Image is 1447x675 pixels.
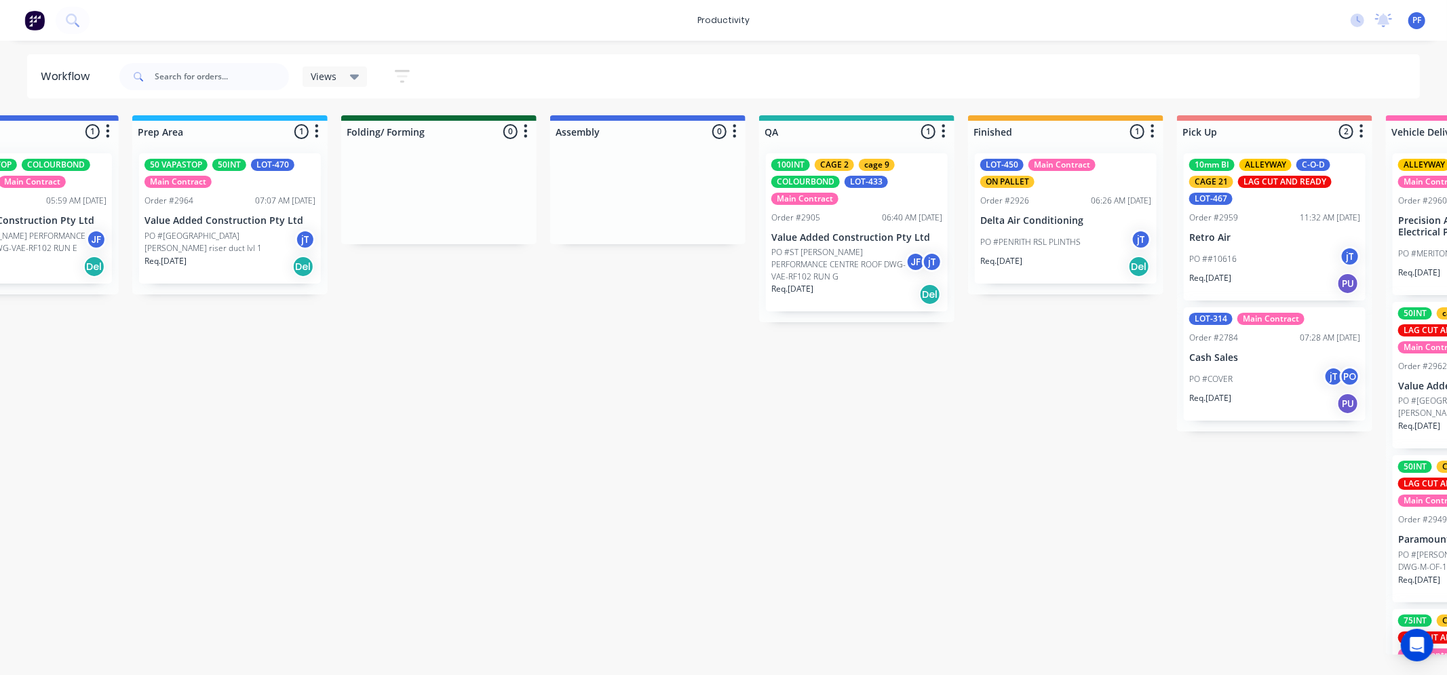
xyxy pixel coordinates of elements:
div: JF [86,229,107,250]
div: PU [1337,393,1359,414]
div: 10mm BIALLEYWAYC-O-DCAGE 21LAG CUT AND READYLOT-467Order #295911:32 AM [DATE]Retro AirPO ##10616j... [1184,153,1366,301]
div: Order #2949 [1398,514,1447,526]
div: COLOURBOND [771,176,840,188]
div: LOT-470 [251,159,294,171]
div: CAGE 2 [815,159,854,171]
div: 50INT [212,159,246,171]
img: Factory [24,10,45,31]
div: 50INT [1398,307,1432,320]
div: ALLEYWAY [1239,159,1292,171]
p: Req. [DATE] [1189,392,1231,404]
div: jT [922,252,942,272]
div: Main Contract [1237,313,1305,325]
div: Del [83,256,105,277]
span: PF [1412,14,1421,26]
div: Order #2784 [1189,332,1238,344]
p: Req. [DATE] [980,255,1022,267]
span: Views [311,69,336,83]
div: jT [1324,366,1344,387]
div: ON PALLET [980,176,1035,188]
p: Cash Sales [1189,352,1360,364]
p: PO #PENRITH RSL PLINTHS [980,236,1081,248]
div: LOT-314Main ContractOrder #278407:28 AM [DATE]Cash SalesPO #COVERjTPOReq.[DATE]PU [1184,307,1366,421]
div: Order #2962 [1398,360,1447,372]
div: LAG CUT AND READY [1238,176,1332,188]
div: LOT-314 [1189,313,1233,325]
div: 06:40 AM [DATE] [882,212,942,224]
p: Req. [DATE] [771,283,813,295]
p: Req. [DATE] [1398,574,1440,586]
p: Value Added Construction Pty Ltd [771,232,942,244]
div: LOT-467 [1189,193,1233,205]
p: Delta Air Conditioning [980,215,1151,227]
input: Search for orders... [155,63,289,90]
div: 11:32 AM [DATE] [1300,212,1360,224]
div: cage 9 [859,159,895,171]
div: Order #2964 [144,195,193,207]
div: 100INT [771,159,810,171]
div: LOT-450 [980,159,1024,171]
div: 10mm BI [1189,159,1235,171]
p: Req. [DATE] [1398,420,1440,432]
p: Value Added Construction Pty Ltd [144,215,315,227]
div: JF [906,252,926,272]
div: 05:59 AM [DATE] [46,195,107,207]
div: C-O-D [1296,159,1330,171]
p: Req. [DATE] [1398,267,1440,279]
p: PO #ST [PERSON_NAME] PERFORMANCE CENTRE ROOF DWG-VAE-RF102 RUN G [771,246,906,283]
div: 06:26 AM [DATE] [1091,195,1151,207]
div: CAGE 21 [1189,176,1233,188]
div: Workflow [41,69,96,85]
div: Open Intercom Messenger [1401,629,1433,661]
div: 50 VAPASTOP50INTLOT-470Main ContractOrder #296407:07 AM [DATE]Value Added Construction Pty LtdPO ... [139,153,321,284]
div: COLOURBOND [22,159,90,171]
div: 50 VAPASTOP [144,159,208,171]
div: jT [1131,229,1151,250]
div: Order #2905 [771,212,820,224]
div: 75INT [1398,615,1432,627]
div: PO [1340,366,1360,387]
p: PO #COVER [1189,373,1233,385]
div: Main Contract [1028,159,1096,171]
p: Req. [DATE] [144,255,187,267]
p: PO ##10616 [1189,253,1237,265]
div: PU [1337,273,1359,294]
div: Order #2959 [1189,212,1238,224]
div: Del [919,284,941,305]
p: PO #[GEOGRAPHIC_DATA][PERSON_NAME] riser duct lvl 1 [144,230,295,254]
div: jT [1340,246,1360,267]
div: jT [295,229,315,250]
div: LOT-433 [845,176,888,188]
div: Del [292,256,314,277]
div: 07:07 AM [DATE] [255,195,315,207]
p: Retro Air [1189,232,1360,244]
div: 100INTCAGE 2cage 9COLOURBONDLOT-433Main ContractOrder #290506:40 AM [DATE]Value Added Constructio... [766,153,948,311]
div: Del [1128,256,1150,277]
div: Main Contract [771,193,838,205]
div: Order #2926 [980,195,1029,207]
p: Req. [DATE] [1189,272,1231,284]
div: productivity [691,10,756,31]
div: Order #2960 [1398,195,1447,207]
div: LOT-450Main ContractON PALLETOrder #292606:26 AM [DATE]Delta Air ConditioningPO #PENRITH RSL PLIN... [975,153,1157,284]
div: Main Contract [144,176,212,188]
div: 50INT [1398,461,1432,473]
div: 07:28 AM [DATE] [1300,332,1360,344]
